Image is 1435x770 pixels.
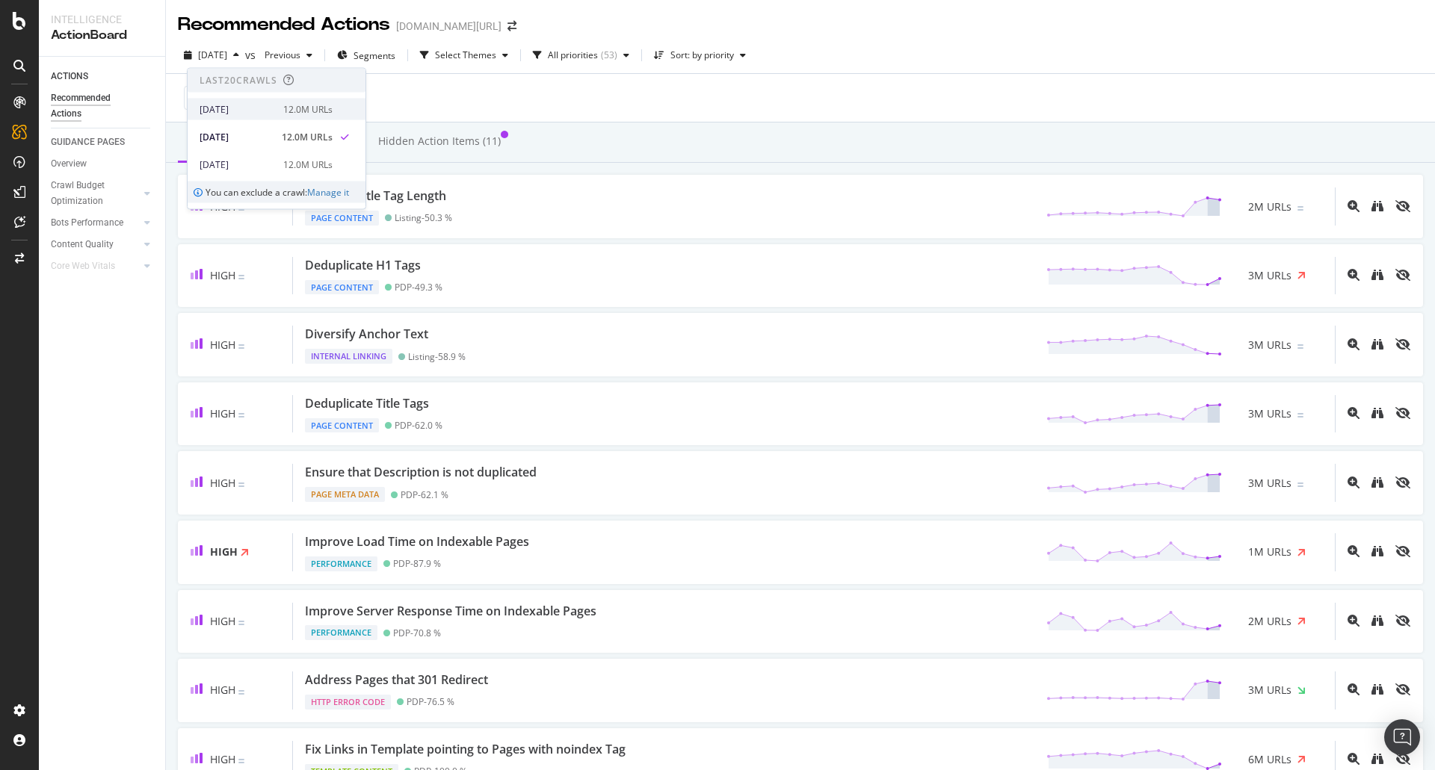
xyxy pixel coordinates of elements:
[1395,683,1410,695] div: eye-slash
[51,237,140,252] a: Content Quality
[401,489,448,500] div: PDP - 62.1 %
[305,326,428,343] div: Diversify Anchor Text
[282,130,333,143] div: 12.0M URLs
[305,418,379,433] div: Page Content
[1395,545,1410,557] div: eye-slash
[51,27,153,44] div: ActionBoard
[51,215,140,231] a: Bots Performance
[527,43,635,67] button: All priorities(53)
[305,211,379,226] div: Page Content
[601,51,617,60] div: ( 53 )
[1395,615,1410,627] div: eye-slash
[548,51,598,60] div: All priorities
[1384,719,1420,755] div: Open Intercom Messenger
[1395,338,1410,350] div: eye-slash
[283,102,333,116] div: 12.0M URLs
[1297,482,1303,487] img: Equal
[1395,407,1410,419] div: eye-slash
[283,158,333,171] div: 12.0M URLs
[184,86,316,110] button: By: Page-Types Level 1
[1371,753,1383,765] div: binoculars
[1348,615,1360,627] div: magnifying-glass-plus
[1371,199,1383,214] a: binoculars
[51,258,140,274] a: Core Web Vitals
[238,690,244,695] img: Equal
[1348,200,1360,212] div: magnifying-glass-plus
[354,49,395,62] span: Segments
[51,69,155,84] a: ACTIONS
[1371,269,1383,281] div: binoculars
[1371,544,1383,559] a: binoculars
[648,43,752,67] button: Sort: by priority
[200,102,274,116] div: [DATE]
[1248,476,1291,491] span: 3M URLs
[51,90,141,122] div: Recommended Actions
[238,621,244,625] img: Equal
[1248,338,1291,353] span: 3M URLs
[210,199,235,214] span: High
[178,43,245,67] button: [DATE]
[238,759,244,763] img: Equal
[1371,752,1383,766] a: binoculars
[51,69,88,84] div: ACTIONS
[1297,206,1303,211] img: Equal
[51,178,140,209] a: Crawl Budget Optimization
[210,683,235,697] span: High
[305,487,385,502] div: Page Meta Data
[1348,338,1360,350] div: magnifying-glass-plus
[178,12,390,37] div: Recommended Actions
[1371,338,1383,350] div: binoculars
[305,603,596,620] div: Improve Server Response Time on Indexable Pages
[331,43,401,67] button: Segments
[307,185,349,198] a: Manage it
[305,533,529,550] div: Improve Load Time on Indexable Pages
[1348,269,1360,281] div: magnifying-glass-plus
[1371,614,1383,628] a: binoculars
[198,49,227,61] span: 2025 Aug. 22nd
[200,158,274,171] div: [DATE]
[670,51,734,60] div: Sort: by priority
[305,257,421,274] div: Deduplicate H1 Tags
[1395,269,1410,281] div: eye-slash
[1248,199,1291,214] span: 2M URLs
[51,178,129,209] div: Crawl Budget Optimization
[210,268,235,282] span: High
[507,21,516,31] div: arrow-right-arrow-left
[305,741,626,758] div: Fix Links in Template pointing to Pages with noindex Tag
[1248,406,1291,421] span: 3M URLs
[305,280,379,295] div: Page Content
[1395,200,1410,212] div: eye-slash
[408,351,466,362] div: Listing - 58.9 %
[305,464,537,481] div: Ensure that Description is not duplicated
[51,156,87,172] div: Overview
[51,134,125,150] div: GUIDANCE PAGES
[245,48,259,63] span: vs
[1371,545,1383,557] div: binoculars
[238,344,244,349] img: Equal
[1297,413,1303,417] img: Equal
[305,349,392,364] div: Internal Linking
[1371,476,1383,490] a: binoculars
[51,156,155,172] a: Overview
[200,130,273,143] div: [DATE]
[51,237,114,252] div: Content Quality
[1248,614,1291,629] span: 2M URLs
[1371,407,1383,419] div: binoculars
[407,696,454,707] div: PDP - 76.5 %
[305,695,391,710] div: HTTP Error Code
[305,625,377,640] div: Performance
[1395,753,1410,765] div: eye-slash
[435,51,496,60] div: Select Themes
[238,413,244,417] img: Equal
[210,476,235,490] span: High
[1371,406,1383,420] a: binoculars
[1348,545,1360,557] div: magnifying-glass-plus
[1371,200,1383,212] div: binoculars
[1395,476,1410,488] div: eye-slash
[305,671,488,689] div: Address Pages that 301 Redirect
[378,134,501,149] div: Hidden Action Items (11)
[305,556,377,571] div: Performance
[305,395,429,412] div: Deduplicate Title Tags
[393,627,441,639] div: PDP - 70.8 %
[210,752,235,766] span: High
